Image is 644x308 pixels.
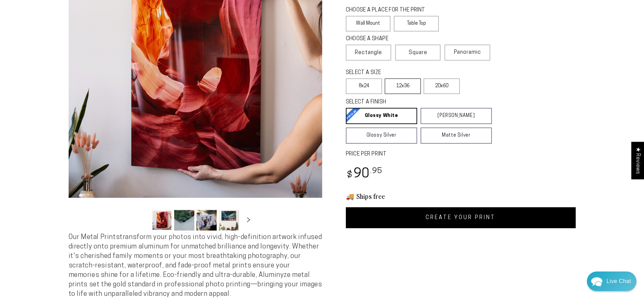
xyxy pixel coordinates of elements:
div: Contact Us Directly [606,271,631,291]
span: Re:amaze [72,193,91,198]
label: Table Top [394,16,439,31]
div: Chat widget toggle [587,271,637,291]
sup: .95 [370,167,382,175]
span: $ [347,171,353,180]
button: Load image 3 in gallery view [196,210,217,231]
legend: CHOOSE A PLACE FOR THE PRINT [346,6,433,14]
img: Helga [77,10,95,28]
label: 12x36 [385,78,421,94]
span: We run on [52,194,92,197]
img: John [63,10,81,28]
legend: SELECT A FINISH [346,98,476,106]
label: 20x60 [424,78,460,94]
div: Click to open Judge.me floating reviews tab [631,142,644,179]
span: Away until 8:00 AM [50,34,94,39]
span: Panoramic [454,50,481,55]
label: Wall Mount [346,16,391,31]
span: Rectangle [355,49,382,57]
a: Glossy White [346,108,417,124]
a: Leave A Message [45,204,99,215]
button: Load image 2 in gallery view [174,210,194,231]
bdi: 90 [346,168,383,181]
button: Load image 1 in gallery view [152,210,172,231]
label: 8x24 [346,78,382,94]
img: Marie J [49,10,67,28]
a: CREATE YOUR PRINT [346,207,576,228]
a: [PERSON_NAME] [421,108,492,124]
legend: SELECT A SIZE [346,69,437,77]
a: Glossy Silver [346,127,417,144]
span: Square [409,49,427,57]
h3: 🚚 Ships free [346,192,576,200]
button: Slide right [241,213,256,228]
label: PRICE PER PRINT [346,150,576,158]
button: Slide left [135,213,150,228]
a: Matte Silver [421,127,492,144]
span: Our Metal Prints transform your photos into vivid, high-definition artwork infused directly onto ... [69,234,322,298]
legend: CHOOSE A SHAPE [346,35,434,43]
button: Load image 4 in gallery view [219,210,239,231]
